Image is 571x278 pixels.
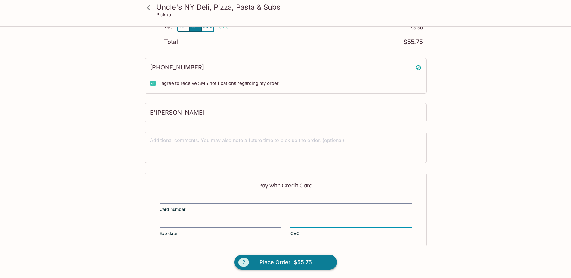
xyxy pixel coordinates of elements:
p: Pay with Credit Card [160,183,412,188]
span: Place Order | $55.75 [259,258,312,267]
span: Exp date [160,230,177,236]
span: 2 [238,258,249,267]
span: CVC [290,230,299,236]
iframe: Secure CVC input frame [290,220,412,227]
h3: Uncle's NY Deli, Pizza, Pasta & Subs [156,2,425,12]
input: Enter first and last name [150,107,421,119]
span: Card number [160,206,185,212]
p: Total [164,39,178,45]
iframe: Secure card number input frame [160,196,412,203]
p: $55.75 [403,39,423,45]
input: Enter phone number [150,62,421,73]
iframe: Secure expiration date input frame [160,220,281,227]
p: $6.60 [230,26,423,30]
p: Pickup [156,12,171,17]
button: 2Place Order |$55.75 [234,255,337,270]
span: I agree to receive SMS notifications regarding my order [159,80,279,86]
